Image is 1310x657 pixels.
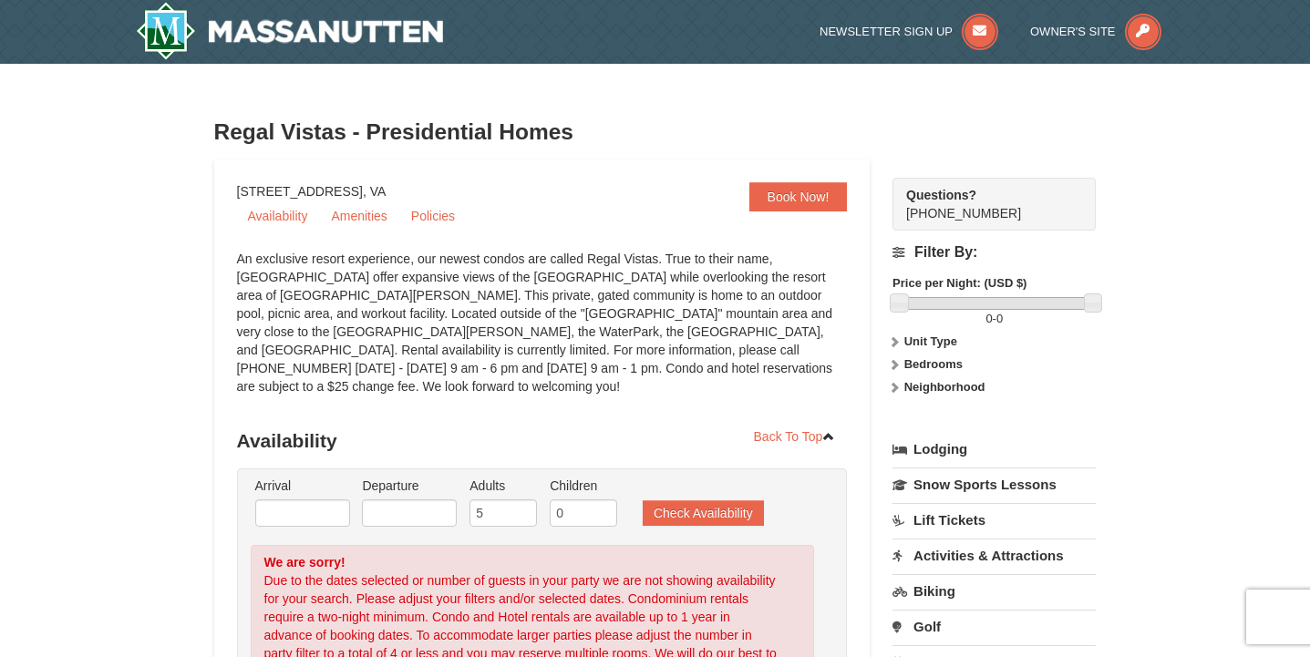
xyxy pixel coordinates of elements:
[255,477,350,495] label: Arrival
[892,503,1096,537] a: Lift Tickets
[643,500,764,526] button: Check Availability
[264,555,346,570] strong: We are sorry!
[892,539,1096,572] a: Activities & Attractions
[892,244,1096,261] h4: Filter By:
[985,312,992,325] span: 0
[237,202,319,230] a: Availability
[892,610,1096,643] a: Golf
[1030,25,1116,38] span: Owner's Site
[749,182,848,211] a: Book Now!
[892,574,1096,608] a: Biking
[892,433,1096,466] a: Lodging
[320,202,397,230] a: Amenities
[892,276,1026,290] strong: Price per Night: (USD $)
[892,310,1096,328] label: -
[136,2,444,60] img: Massanutten Resort Logo
[237,250,848,414] div: An exclusive resort experience, our newest condos are called Regal Vistas. True to their name, [G...
[136,2,444,60] a: Massanutten Resort
[904,334,957,348] strong: Unit Type
[469,477,537,495] label: Adults
[904,380,985,394] strong: Neighborhood
[820,25,998,38] a: Newsletter Sign Up
[906,188,976,202] strong: Questions?
[742,423,848,450] a: Back To Top
[550,477,617,495] label: Children
[362,477,457,495] label: Departure
[400,202,466,230] a: Policies
[214,114,1097,150] h3: Regal Vistas - Presidential Homes
[996,312,1003,325] span: 0
[892,467,1096,501] a: Snow Sports Lessons
[906,186,1063,221] span: [PHONE_NUMBER]
[820,25,953,38] span: Newsletter Sign Up
[1030,25,1161,38] a: Owner's Site
[237,423,848,459] h3: Availability
[904,357,963,371] strong: Bedrooms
